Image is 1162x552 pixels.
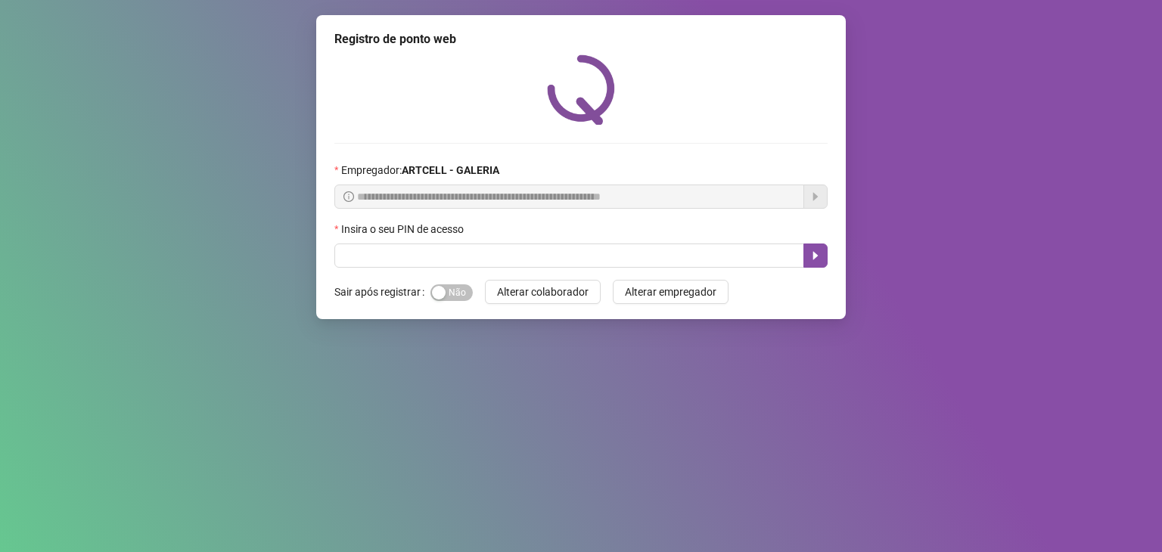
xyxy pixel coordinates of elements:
button: Alterar colaborador [485,280,601,304]
img: QRPoint [547,54,615,125]
button: Alterar empregador [613,280,729,304]
label: Sair após registrar [334,280,430,304]
span: info-circle [343,191,354,202]
strong: ARTCELL - GALERIA [402,164,499,176]
label: Insira o seu PIN de acesso [334,221,474,237]
div: Registro de ponto web [334,30,828,48]
span: Alterar colaborador [497,284,589,300]
span: Empregador : [341,162,499,178]
span: caret-right [809,250,822,262]
span: Alterar empregador [625,284,716,300]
